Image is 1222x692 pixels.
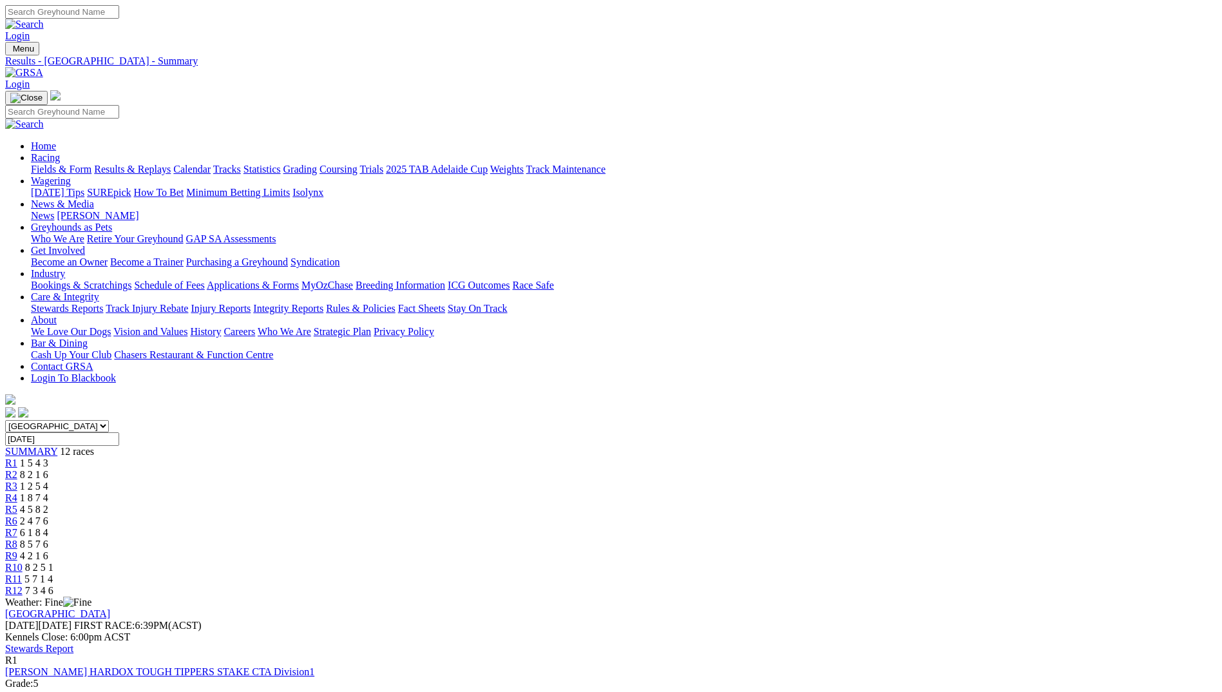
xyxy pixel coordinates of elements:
div: Get Involved [31,256,1217,268]
a: Home [31,140,56,151]
div: Kennels Close: 6:00pm ACST [5,631,1217,643]
img: Search [5,119,44,130]
div: Wagering [31,187,1217,198]
a: Strategic Plan [314,326,371,337]
a: Injury Reports [191,303,251,314]
a: Wagering [31,175,71,186]
a: Stay On Track [448,303,507,314]
span: 8 2 5 1 [25,562,53,573]
input: Select date [5,432,119,446]
img: logo-grsa-white.png [50,90,61,101]
input: Search [5,5,119,19]
a: History [190,326,221,337]
a: R4 [5,492,17,503]
a: Minimum Betting Limits [186,187,290,198]
img: Close [10,93,43,103]
span: [DATE] [5,620,39,631]
a: Grading [283,164,317,175]
span: R7 [5,527,17,538]
a: Who We Are [31,233,84,244]
span: 1 5 4 3 [20,457,48,468]
button: Toggle navigation [5,91,48,105]
a: Track Injury Rebate [106,303,188,314]
a: Statistics [243,164,281,175]
a: We Love Our Dogs [31,326,111,337]
img: twitter.svg [18,407,28,418]
a: Trials [359,164,383,175]
a: Chasers Restaurant & Function Centre [114,349,273,360]
div: 5 [5,678,1217,689]
img: GRSA [5,67,43,79]
a: Stewards Report [5,643,73,654]
a: R11 [5,573,22,584]
a: Become an Owner [31,256,108,267]
img: Fine [63,597,91,608]
span: 6:39PM(ACST) [74,620,202,631]
span: R1 [5,655,17,666]
a: GAP SA Assessments [186,233,276,244]
a: R6 [5,515,17,526]
a: Privacy Policy [374,326,434,337]
a: Login To Blackbook [31,372,116,383]
a: R5 [5,504,17,515]
a: How To Bet [134,187,184,198]
a: Get Involved [31,245,85,256]
a: Rules & Policies [326,303,396,314]
a: Weights [490,164,524,175]
span: 1 8 7 4 [20,492,48,503]
a: SUREpick [87,187,131,198]
a: Careers [224,326,255,337]
a: Vision and Values [113,326,187,337]
div: Industry [31,280,1217,291]
span: Weather: Fine [5,597,91,608]
a: MyOzChase [301,280,353,291]
a: Tracks [213,164,241,175]
img: logo-grsa-white.png [5,394,15,405]
a: News & Media [31,198,94,209]
a: R2 [5,469,17,480]
a: Stewards Reports [31,303,103,314]
div: Greyhounds as Pets [31,233,1217,245]
a: Track Maintenance [526,164,606,175]
a: R12 [5,585,23,596]
span: 8 2 1 6 [20,469,48,480]
a: Applications & Forms [207,280,299,291]
a: R3 [5,481,17,492]
a: [PERSON_NAME] [57,210,138,221]
a: Racing [31,152,60,163]
a: R8 [5,539,17,550]
span: 4 2 1 6 [20,550,48,561]
a: Cash Up Your Club [31,349,111,360]
button: Toggle navigation [5,42,39,55]
a: Schedule of Fees [134,280,204,291]
a: R10 [5,562,23,573]
a: Become a Trainer [110,256,184,267]
a: About [31,314,57,325]
a: Results & Replays [94,164,171,175]
span: Menu [13,44,34,53]
span: [DATE] [5,620,72,631]
span: 7 3 4 6 [25,585,53,596]
a: [PERSON_NAME] HARDOX TOUGH TIPPERS STAKE CTA Division1 [5,666,314,677]
a: Results - [GEOGRAPHIC_DATA] - Summary [5,55,1217,67]
a: Race Safe [512,280,553,291]
span: FIRST RACE: [74,620,135,631]
a: News [31,210,54,221]
div: Bar & Dining [31,349,1217,361]
a: [GEOGRAPHIC_DATA] [5,608,110,619]
a: R9 [5,550,17,561]
span: 4 5 8 2 [20,504,48,515]
a: SUMMARY [5,446,57,457]
a: Who We Are [258,326,311,337]
div: News & Media [31,210,1217,222]
a: [DATE] Tips [31,187,84,198]
a: Isolynx [292,187,323,198]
